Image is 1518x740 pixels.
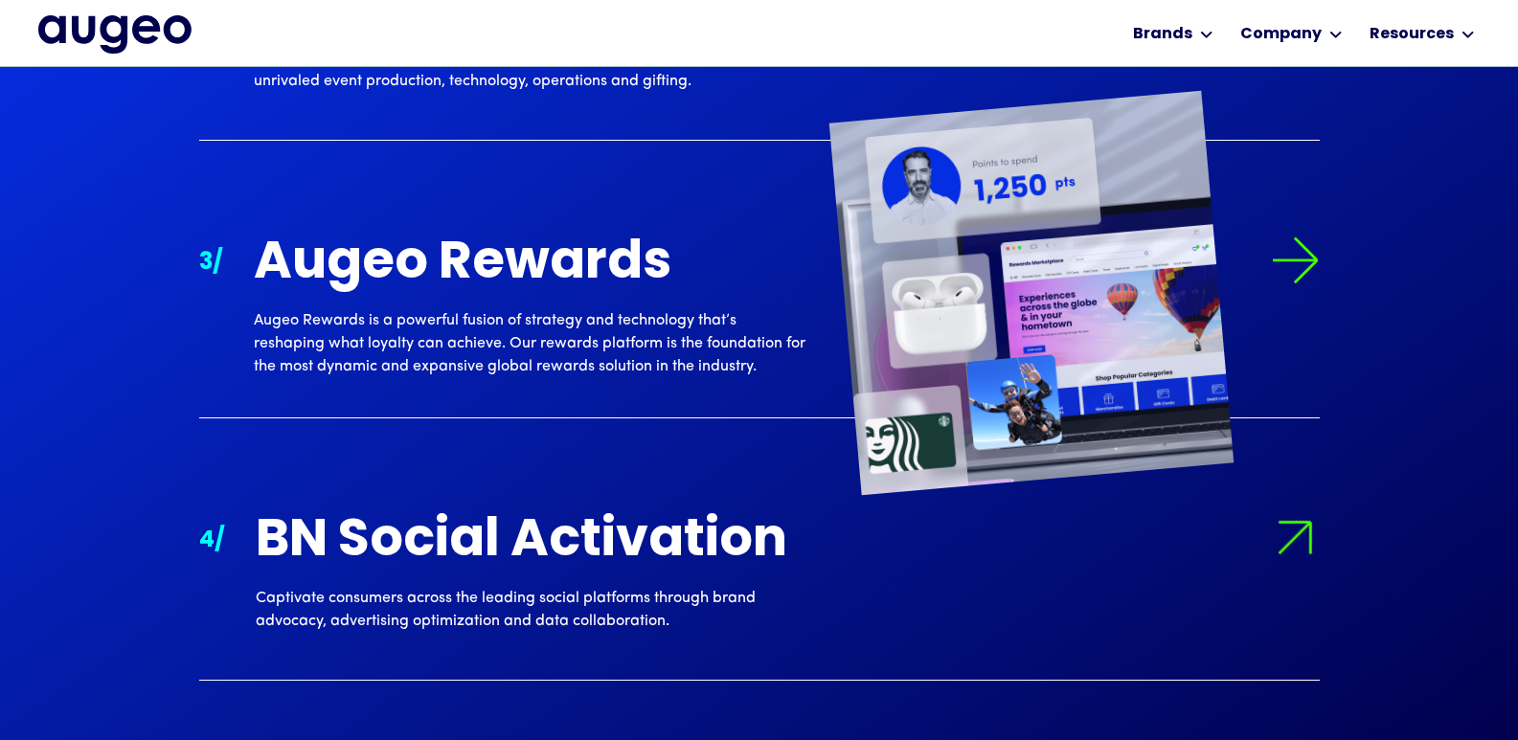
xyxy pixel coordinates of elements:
[1370,23,1454,46] div: Resources
[199,524,215,558] div: 4
[254,309,805,378] div: Augeo Rewards is a powerful fusion of strategy and technology that’s reshaping what loyalty can a...
[199,189,1320,418] a: 3/Arrow symbol in bright green pointing right to indicate an active link.Augeo RewardsAugeo Rewar...
[1261,505,1329,572] img: Arrow symbol in bright green pointing right to indicate an active link.
[256,587,807,633] div: Captivate consumers across the leading social platforms through brand advocacy, advertising optim...
[199,466,1320,680] a: 4/Arrow symbol in bright green pointing right to indicate an active link.BN Social ActivationCapt...
[213,246,223,280] div: /
[199,246,213,280] div: 3
[254,47,805,93] div: Transform meetings and events into unforgettable experiences through unrivaled event production, ...
[1133,23,1192,46] div: Brands
[254,236,805,293] div: Augeo Rewards
[215,524,225,558] div: /
[38,15,192,56] a: home
[1240,23,1322,46] div: Company
[256,514,807,571] div: BN Social Activation
[1271,236,1319,284] img: Arrow symbol in bright green pointing right to indicate an active link.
